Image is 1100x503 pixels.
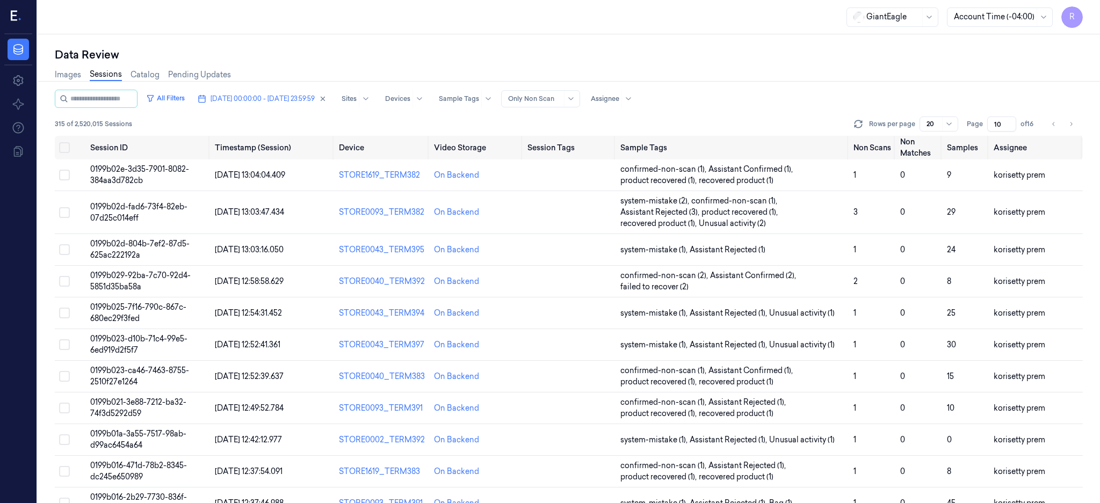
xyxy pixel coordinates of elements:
[55,69,81,81] a: Images
[900,371,905,381] span: 0
[699,471,773,483] span: recovered product (1)
[86,136,211,159] th: Session ID
[896,136,943,159] th: Non Matches
[900,276,905,286] span: 0
[853,371,856,381] span: 1
[900,170,905,180] span: 0
[430,136,523,159] th: Video Storage
[769,308,835,319] span: Unusual activity (1)
[691,195,779,207] span: confirmed-non-scan (1) ,
[339,403,425,414] div: STORE0093_TERM391
[900,340,905,349] span: 0
[215,207,284,217] span: [DATE] 13:03:47.434
[59,276,70,287] button: Select row
[620,270,710,281] span: confirmed-non-scan (2) ,
[994,371,1045,381] span: korisetty prem
[994,308,1045,318] span: korisetty prem
[339,434,425,446] div: STORE0002_TERM392
[699,408,773,419] span: recovered product (1)
[215,403,284,413] span: [DATE] 12:49:52.784
[994,435,1045,444] span: korisetty prem
[620,218,699,229] span: recovered product (1) ,
[142,90,189,107] button: All Filters
[90,397,186,418] span: 0199b021-3e88-7212-ba32-74f3d5292d59
[339,207,425,218] div: STORE0093_TERM382
[616,136,849,159] th: Sample Tags
[434,276,479,287] div: On Backend
[900,466,905,476] span: 0
[339,308,425,319] div: STORE0043_TERM394
[900,308,905,318] span: 0
[434,466,479,477] div: On Backend
[853,403,856,413] span: 1
[90,239,190,260] span: 0199b02d-804b-7ef2-87d5-625ac222192a
[434,339,479,351] div: On Backend
[708,460,788,471] span: Assistant Rejected (1) ,
[90,334,187,355] span: 0199b023-d10b-71c4-99e5-6ed919d2f5f7
[853,170,856,180] span: 1
[335,136,430,159] th: Device
[900,245,905,254] span: 0
[994,340,1045,349] span: korisetty prem
[59,339,70,350] button: Select row
[620,397,708,408] span: confirmed-non-scan (1) ,
[900,435,905,444] span: 0
[620,376,699,388] span: product recovered (1) ,
[853,340,856,349] span: 1
[215,276,284,286] span: [DATE] 12:58:58.629
[853,207,858,217] span: 3
[59,403,70,413] button: Select row
[59,308,70,318] button: Select row
[967,119,983,129] span: Page
[690,308,769,319] span: Assistant Rejected (1) ,
[943,136,989,159] th: Samples
[215,245,284,254] span: [DATE] 13:03:16.050
[211,136,335,159] th: Timestamp (Session)
[131,69,160,81] a: Catalog
[1061,6,1083,28] button: R
[900,403,905,413] span: 0
[620,175,699,186] span: product recovered (1) ,
[1063,116,1079,132] button: Go to next page
[994,207,1045,217] span: korisetty prem
[55,119,132,129] span: 315 of 2,520,015 Sessions
[690,339,769,351] span: Assistant Rejected (1) ,
[690,244,765,256] span: Assistant Rejected (1)
[769,339,835,351] span: Unusual activity (1)
[215,435,282,444] span: [DATE] 12:42:12.977
[90,429,186,450] span: 0199b01a-3a55-7517-98ab-d99ac6454a64
[59,142,70,153] button: Select all
[193,90,331,107] button: [DATE] 00:00:00 - [DATE] 23:59:59
[690,434,769,446] span: Assistant Rejected (1) ,
[434,371,479,382] div: On Backend
[620,434,690,446] span: system-mistake (1) ,
[339,371,425,382] div: STORE0040_TERM383
[211,94,315,104] span: [DATE] 00:00:00 - [DATE] 23:59:59
[699,218,766,229] span: Unusual activity (2)
[853,466,856,476] span: 1
[339,466,425,477] div: STORE1619_TERM383
[620,195,691,207] span: system-mistake (2) ,
[994,276,1045,286] span: korisetty prem
[59,434,70,445] button: Select row
[215,466,283,476] span: [DATE] 12:37:54.091
[215,371,284,381] span: [DATE] 12:52:39.637
[434,207,479,218] div: On Backend
[853,308,856,318] span: 1
[947,276,951,286] span: 8
[994,170,1045,180] span: korisetty prem
[215,340,280,349] span: [DATE] 12:52:41.361
[853,276,858,286] span: 2
[947,340,956,349] span: 30
[620,408,699,419] span: product recovered (1) ,
[59,244,70,255] button: Select row
[434,170,479,181] div: On Backend
[699,376,773,388] span: recovered product (1)
[339,170,425,181] div: STORE1619_TERM382
[947,207,956,217] span: 29
[710,270,798,281] span: Assistant Confirmed (2) ,
[620,460,708,471] span: confirmed-non-scan (1) ,
[769,434,835,446] span: Unusual activity (1)
[59,207,70,218] button: Select row
[947,245,956,254] span: 24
